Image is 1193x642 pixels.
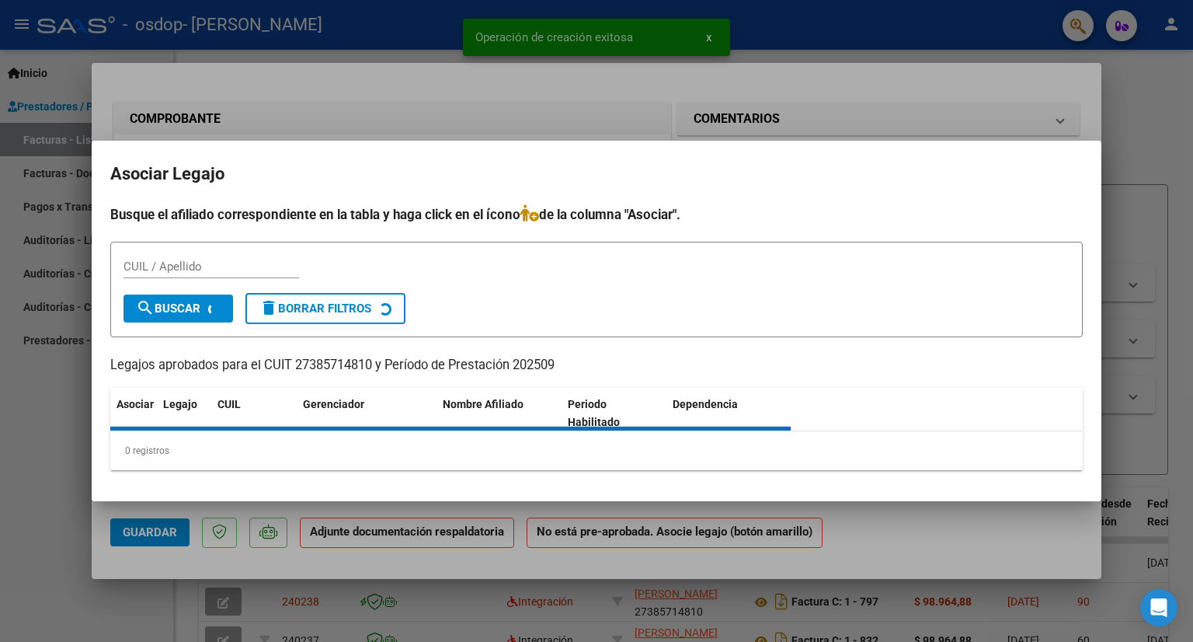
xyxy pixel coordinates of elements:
[568,398,620,428] span: Periodo Habilitado
[673,398,738,410] span: Dependencia
[117,398,154,410] span: Asociar
[666,388,791,439] datatable-header-cell: Dependencia
[110,431,1083,470] div: 0 registros
[163,398,197,410] span: Legajo
[123,295,233,323] button: Buscar
[259,298,278,317] mat-icon: delete
[245,293,405,324] button: Borrar Filtros
[303,398,364,410] span: Gerenciador
[562,388,666,439] datatable-header-cell: Periodo Habilitado
[110,388,157,439] datatable-header-cell: Asociar
[110,356,1083,375] p: Legajos aprobados para el CUIT 27385714810 y Período de Prestación 202509
[110,159,1083,189] h2: Asociar Legajo
[157,388,211,439] datatable-header-cell: Legajo
[259,302,371,316] span: Borrar Filtros
[211,388,297,439] datatable-header-cell: CUIL
[437,388,562,439] datatable-header-cell: Nombre Afiliado
[443,398,523,410] span: Nombre Afiliado
[1140,589,1177,626] div: Open Intercom Messenger
[217,398,241,410] span: CUIL
[110,204,1083,225] h4: Busque el afiliado correspondiente en la tabla y haga click en el ícono de la columna "Asociar".
[136,302,200,316] span: Buscar
[136,298,155,317] mat-icon: search
[297,388,437,439] datatable-header-cell: Gerenciador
